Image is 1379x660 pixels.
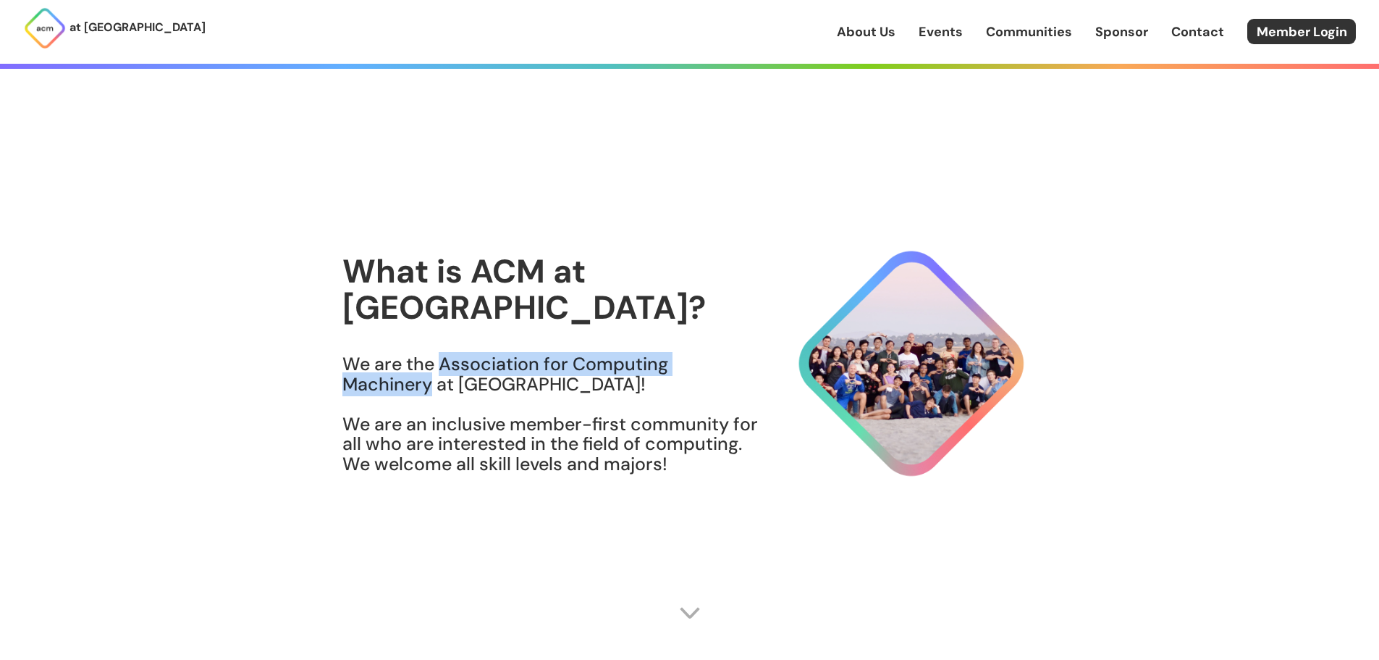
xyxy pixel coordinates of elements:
a: About Us [837,22,895,41]
a: Sponsor [1095,22,1148,41]
p: at [GEOGRAPHIC_DATA] [69,18,206,37]
h3: We are the Association for Computing Machinery at [GEOGRAPHIC_DATA]! We are an inclusive member-f... [342,354,759,474]
img: ACM Logo [23,7,67,50]
a: at [GEOGRAPHIC_DATA] [23,7,206,50]
a: Member Login [1247,19,1356,44]
a: Contact [1171,22,1224,41]
a: Communities [986,22,1072,41]
img: Scroll Arrow [679,602,701,624]
a: Events [919,22,963,41]
img: About Hero Image [759,238,1037,490]
h1: What is ACM at [GEOGRAPHIC_DATA]? [342,254,759,325]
